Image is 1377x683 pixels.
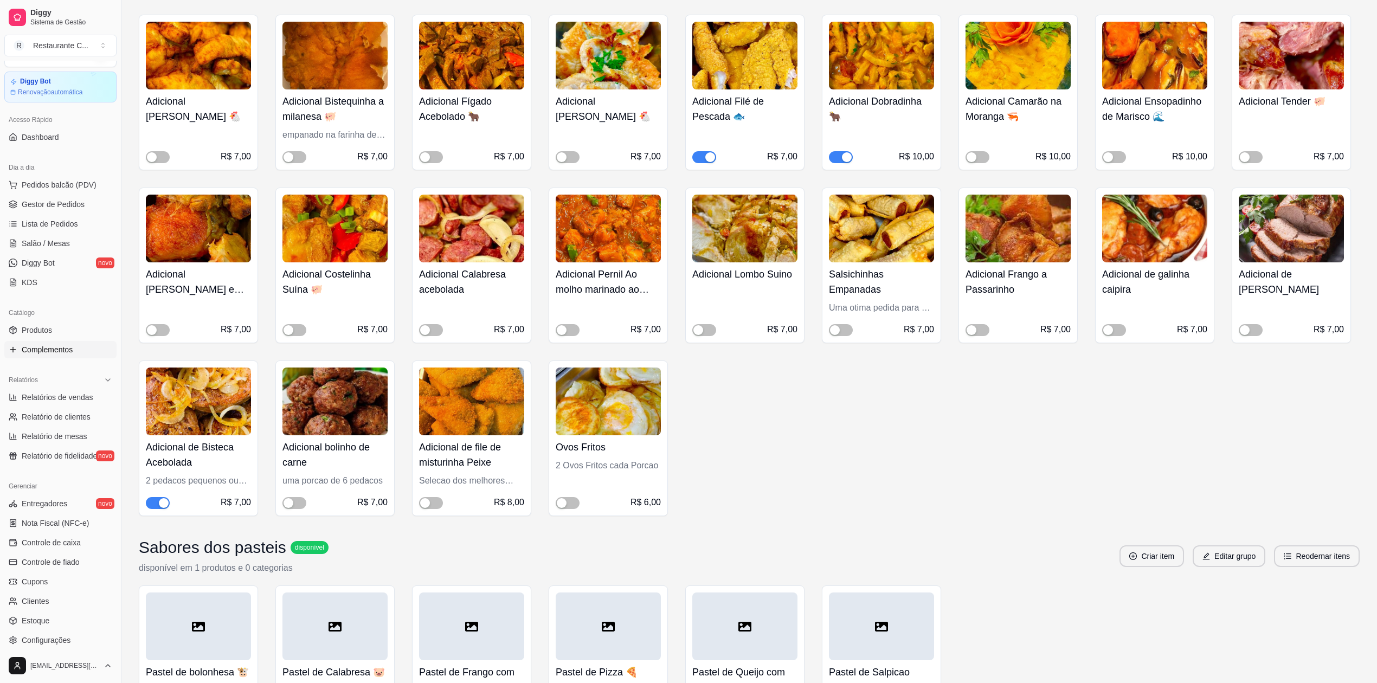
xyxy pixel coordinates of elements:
[1102,195,1207,262] img: product-image
[1314,150,1344,163] div: R$ 7,00
[139,562,329,575] p: disponível em 1 produtos e 0 categorias
[1172,150,1207,163] div: R$ 10,00
[966,22,1071,89] img: product-image
[1129,552,1137,560] span: plus-circle
[30,661,99,670] span: [EMAIL_ADDRESS][DOMAIN_NAME]
[1314,323,1344,336] div: R$ 7,00
[556,195,661,262] img: product-image
[22,199,85,210] span: Gestor de Pedidos
[899,150,934,163] div: R$ 10,00
[4,196,117,213] a: Gestor de Pedidos
[4,274,117,291] a: KDS
[22,596,49,607] span: Clientes
[829,665,934,680] h4: Pastel de Salpicao
[1040,323,1071,336] div: R$ 7,00
[14,40,24,51] span: R
[146,368,251,435] img: product-image
[30,18,112,27] span: Sistema de Gestão
[494,150,524,163] div: R$ 7,00
[4,4,117,30] a: DiggySistema de Gestão
[22,392,93,403] span: Relatórios de vendas
[146,665,251,680] h4: Pastel de bolonhesa 🐮
[282,440,388,470] h4: Adicional bolinho de carne
[4,653,117,679] button: [EMAIL_ADDRESS][DOMAIN_NAME]
[9,376,38,384] span: Relatórios
[767,323,797,336] div: R$ 7,00
[829,267,934,297] h4: Salsichinhas Empanadas
[829,301,934,314] div: Uma otima pedida para o pessoal que ama cachorro quente, Vem 3
[1239,22,1344,89] img: product-image
[556,22,661,89] img: product-image
[4,478,117,495] div: Gerenciar
[22,218,78,229] span: Lista de Pedidos
[282,474,388,487] div: uma porcao de 6 pedacos
[4,321,117,339] a: Produtos
[1102,94,1207,124] h4: Adicional Ensopadinho de Marisco 🌊
[692,195,797,262] img: product-image
[282,368,388,435] img: product-image
[22,132,59,143] span: Dashboard
[419,267,524,297] h4: Adicional Calabresa acebolada
[1102,22,1207,89] img: product-image
[4,553,117,571] a: Controle de fiado
[494,496,524,509] div: R$ 8,00
[556,368,661,435] img: product-image
[556,459,661,472] div: 2 Ovos Fritos cada Porcao
[630,496,661,509] div: R$ 6,00
[22,518,89,529] span: Nota Fiscal (NFC-e)
[556,440,661,455] h4: Ovos Fritos
[4,389,117,406] a: Relatórios de vendas
[33,40,88,51] div: Restaurante C ...
[146,195,251,262] img: product-image
[22,344,73,355] span: Complementos
[1193,545,1265,567] button: editEditar grupo
[4,128,117,146] a: Dashboard
[22,557,80,568] span: Controle de fiado
[1274,545,1360,567] button: ordered-listReodernar itens
[494,323,524,336] div: R$ 7,00
[22,238,70,249] span: Salão / Mesas
[282,128,388,141] div: empanado na farinha de rosca
[22,498,67,509] span: Entregadores
[692,267,797,282] h4: Adicional Lombo Suino
[1239,94,1344,109] h4: Adicional Tender 🐖
[221,323,251,336] div: R$ 7,00
[22,450,97,461] span: Relatório de fidelidade
[22,576,48,587] span: Cupons
[146,267,251,297] h4: Adicional [PERSON_NAME] e sobrecoxa🐔
[282,195,388,262] img: product-image
[4,304,117,321] div: Catálogo
[22,615,49,626] span: Estoque
[419,440,524,470] h4: Adicional de file de misturinha Peixe
[282,665,388,680] h4: Pastel de Calabresa 🐷
[904,323,934,336] div: R$ 7,00
[146,22,251,89] img: product-image
[282,267,388,297] h4: Adicional Costelinha Suína 🐖
[282,22,388,89] img: product-image
[1202,552,1210,560] span: edit
[4,176,117,194] button: Pedidos balcão (PDV)
[556,94,661,124] h4: Adicional [PERSON_NAME] 🐔
[419,368,524,435] img: product-image
[767,150,797,163] div: R$ 7,00
[30,8,112,18] span: Diggy
[630,150,661,163] div: R$ 7,00
[829,22,934,89] img: product-image
[357,496,388,509] div: R$ 7,00
[1239,195,1344,262] img: product-image
[4,495,117,512] a: Entregadoresnovo
[4,447,117,465] a: Relatório de fidelidadenovo
[146,440,251,470] h4: Adicional de Bisteca Acebolada
[221,496,251,509] div: R$ 7,00
[692,94,797,124] h4: Adicional Filé de Pescada 🐟
[1177,323,1207,336] div: R$ 7,00
[829,195,934,262] img: product-image
[4,215,117,233] a: Lista de Pedidos
[22,325,52,336] span: Produtos
[4,573,117,590] a: Cupons
[4,428,117,445] a: Relatório de mesas
[4,341,117,358] a: Complementos
[22,411,91,422] span: Relatório de clientes
[966,195,1071,262] img: product-image
[630,323,661,336] div: R$ 7,00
